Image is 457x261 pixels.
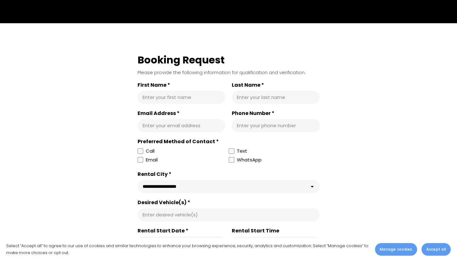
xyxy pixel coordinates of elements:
[138,180,320,193] select: Rental City *
[375,243,417,256] button: Manage cookies
[146,147,155,155] div: Call
[143,212,315,218] input: Desired Vehicle(s) *
[380,247,412,252] span: Manage cookies
[146,156,158,164] div: Email
[237,147,247,155] div: Text
[138,82,226,88] label: First Name *
[426,247,446,252] span: Accept all
[138,53,320,67] div: Booking Request
[138,171,320,177] div: Rental City *
[143,122,220,129] input: Email Address *
[138,199,320,206] label: Desired Vehicle(s) *
[422,243,451,256] button: Accept all
[138,110,226,117] label: Email Address *
[138,69,320,76] div: Please provide the following information for qualification and verification.
[138,228,226,234] label: Rental Start Date *
[232,82,320,88] label: Last Name *
[143,94,220,101] input: First Name *
[232,228,320,234] label: Rental Start Time
[138,139,320,145] div: Preferred Method of Contact *
[237,156,262,165] div: WhatsApp
[6,242,369,257] p: Select “Accept all” to agree to our use of cookies and similar technologies to enhance your brows...
[237,94,315,101] input: Last Name *
[232,110,320,117] label: Phone Number *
